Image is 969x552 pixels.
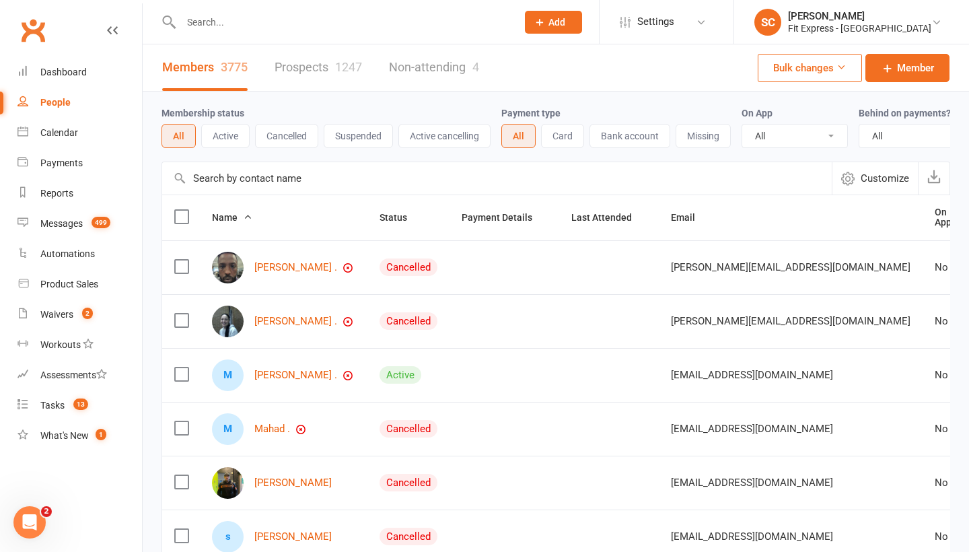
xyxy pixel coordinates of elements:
span: Payment Details [462,212,547,223]
button: Suspended [324,124,393,148]
div: Tasks [40,400,65,411]
button: Payment Details [462,209,547,226]
button: Name [212,209,252,226]
div: Payments [40,158,83,168]
div: 1247 [335,60,362,74]
a: Tasks 13 [17,390,142,421]
a: What's New1 [17,421,142,451]
div: Product Sales [40,279,98,289]
a: Dashboard [17,57,142,88]
button: Email [671,209,710,226]
a: Waivers 2 [17,300,142,330]
div: Messages [40,218,83,229]
div: No [935,370,952,381]
a: Assessments [17,360,142,390]
div: Cancelled [380,528,437,545]
label: Membership status [161,108,244,118]
div: [PERSON_NAME] [788,10,931,22]
div: Active [380,366,421,384]
div: SC [754,9,781,36]
div: No [935,531,952,543]
button: All [501,124,536,148]
div: M [212,413,244,445]
button: Status [380,209,422,226]
div: Workouts [40,339,81,350]
iframe: Intercom live chat [13,506,46,539]
span: 499 [92,217,110,228]
button: Bulk changes [758,54,862,82]
input: Search by contact name [162,162,832,195]
button: Missing [676,124,731,148]
span: [PERSON_NAME][EMAIL_ADDRESS][DOMAIN_NAME] [671,254,910,280]
span: [EMAIL_ADDRESS][DOMAIN_NAME] [671,524,833,549]
a: [PERSON_NAME] . [254,262,337,273]
button: Customize [832,162,918,195]
input: Search... [177,13,507,32]
a: Members3775 [162,44,248,91]
span: 2 [41,506,52,517]
div: Reports [40,188,73,199]
button: Cancelled [255,124,318,148]
a: Messages 499 [17,209,142,239]
span: 13 [73,399,88,410]
a: Clubworx [16,13,50,47]
button: All [161,124,196,148]
a: [PERSON_NAME] . [254,370,337,381]
a: Calendar [17,118,142,148]
div: No [935,423,952,435]
span: Last Attended [571,212,647,223]
div: No [935,262,952,273]
a: Product Sales [17,269,142,300]
label: Payment type [501,108,561,118]
div: Dashboard [40,67,87,77]
span: Settings [637,7,674,37]
div: People [40,97,71,108]
button: Active cancelling [398,124,491,148]
div: What's New [40,430,89,441]
a: [PERSON_NAME] [254,531,332,543]
label: Behind on payments? [859,108,951,118]
a: People [17,88,142,118]
a: Automations [17,239,142,269]
span: 1 [96,429,106,440]
a: Prospects1247 [275,44,362,91]
span: Email [671,212,710,223]
span: Add [548,17,565,28]
button: Bank account [589,124,670,148]
span: Member [897,60,934,76]
div: Fit Express - [GEOGRAPHIC_DATA] [788,22,931,34]
a: Non-attending4 [389,44,479,91]
a: Mahad . [254,423,290,435]
button: Active [201,124,250,148]
button: Last Attended [571,209,647,226]
div: Cancelled [380,312,437,330]
span: Name [212,212,252,223]
span: [PERSON_NAME][EMAIL_ADDRESS][DOMAIN_NAME] [671,308,910,334]
div: 3775 [221,60,248,74]
div: Calendar [40,127,78,138]
button: Card [541,124,584,148]
a: [PERSON_NAME] [254,477,332,489]
a: Member [865,54,949,82]
a: Payments [17,148,142,178]
span: Status [380,212,422,223]
div: Automations [40,248,95,259]
div: Cancelled [380,474,437,491]
label: On App [742,108,773,118]
button: Add [525,11,582,34]
div: 4 [472,60,479,74]
span: [EMAIL_ADDRESS][DOMAIN_NAME] [671,470,833,495]
div: Cancelled [380,420,437,438]
span: [EMAIL_ADDRESS][DOMAIN_NAME] [671,362,833,388]
div: Assessments [40,370,107,380]
th: On App [923,195,964,240]
span: 2 [82,308,93,319]
div: No [935,477,952,489]
a: [PERSON_NAME] . [254,316,337,327]
a: Workouts [17,330,142,360]
div: Waivers [40,309,73,320]
div: Cancelled [380,258,437,276]
a: Reports [17,178,142,209]
span: Customize [861,170,909,186]
div: No [935,316,952,327]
